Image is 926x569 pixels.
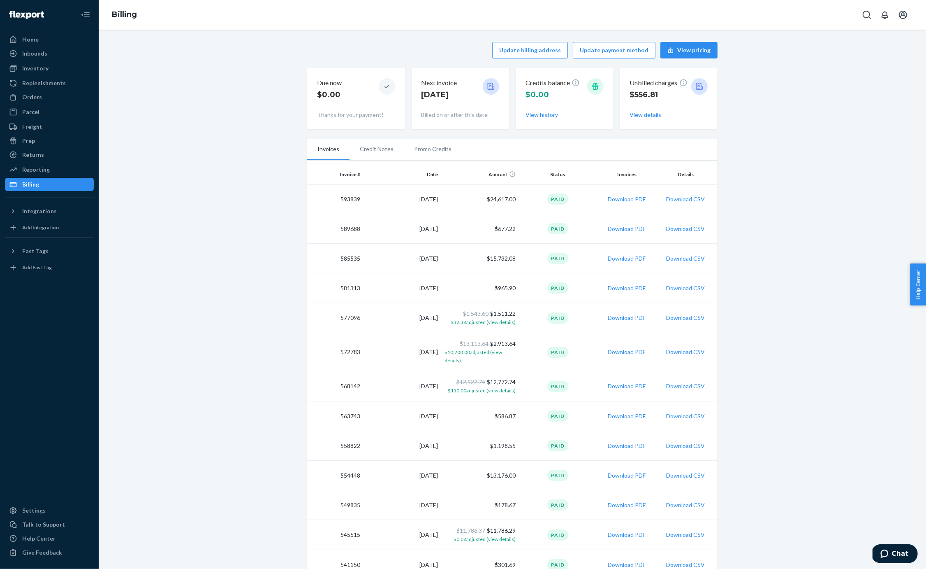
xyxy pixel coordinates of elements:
[22,49,47,58] div: Inbounds
[307,303,363,333] td: 577096
[597,165,657,184] th: Invoices
[363,303,441,333] td: [DATE]
[22,548,62,557] div: Give Feedback
[307,244,363,273] td: 585535
[657,165,718,184] th: Details
[608,442,646,450] button: Download PDF
[22,224,59,231] div: Add Integration
[363,371,441,401] td: [DATE]
[363,333,441,371] td: [DATE]
[666,254,705,263] button: Download CSV
[5,546,94,559] button: Give Feedback
[666,225,705,233] button: Download CSV
[363,401,441,431] td: [DATE]
[547,410,568,422] div: Paid
[5,134,94,147] a: Prep
[22,180,39,189] div: Billing
[5,91,94,104] a: Orders
[307,333,363,371] td: 572783
[441,490,519,520] td: $178.67
[630,78,688,88] p: Unbilled charges
[456,378,485,385] span: $12,922.74
[363,461,441,490] td: [DATE]
[441,371,519,401] td: $12,772.74
[547,282,568,294] div: Paid
[307,431,363,461] td: 558822
[666,561,705,569] button: Download CSV
[441,214,519,244] td: $677.22
[608,382,646,390] button: Download PDF
[608,195,646,203] button: Download PDF
[363,214,441,244] td: [DATE]
[463,310,488,317] span: $1,543.60
[608,348,646,356] button: Download PDF
[877,7,893,23] button: Open notifications
[441,333,519,371] td: $2,913.64
[317,78,342,88] p: Due now
[5,261,94,274] a: Add Fast Tag
[666,348,705,356] button: Download CSV
[526,90,549,99] span: $0.00
[608,501,646,509] button: Download PDF
[859,7,875,23] button: Open Search Box
[5,62,94,75] a: Inventory
[456,527,485,534] span: $11,786.37
[307,214,363,244] td: 589688
[454,535,516,543] button: $0.08adjusted (view details)
[307,490,363,520] td: 549835
[307,461,363,490] td: 554448
[608,254,646,263] button: Download PDF
[660,42,718,58] button: View pricing
[441,520,519,550] td: $11,786.29
[666,284,705,292] button: Download CSV
[307,165,363,184] th: Invoice #
[873,544,918,565] iframe: Opens a widget where you can chat to one of our agents
[5,77,94,90] a: Replenishments
[630,111,662,119] button: View details
[608,561,646,569] button: Download PDF
[608,314,646,322] button: Download PDF
[608,225,646,233] button: Download PDF
[460,340,488,347] span: $13,113.64
[666,501,705,509] button: Download CSV
[22,520,65,529] div: Talk to Support
[317,89,342,100] p: $0.00
[363,520,441,550] td: [DATE]
[608,284,646,292] button: Download PDF
[547,253,568,264] div: Paid
[363,273,441,303] td: [DATE]
[22,123,42,131] div: Freight
[5,47,94,60] a: Inbounds
[519,165,597,184] th: Status
[441,165,519,184] th: Amount
[5,532,94,545] a: Help Center
[307,520,363,550] td: 545515
[22,264,52,271] div: Add Fast Tag
[441,184,519,214] td: $24,617.00
[307,139,350,160] li: Invoices
[910,264,926,305] button: Help Center
[22,35,39,44] div: Home
[547,347,568,358] div: Paid
[22,93,42,101] div: Orders
[547,223,568,234] div: Paid
[441,401,519,431] td: $586.87
[630,89,688,100] p: $556.81
[22,506,46,515] div: Settings
[105,3,144,27] ol: breadcrumbs
[448,386,516,394] button: $150.00adjusted (view details)
[363,431,441,461] td: [DATE]
[492,42,568,58] button: Update billing address
[441,273,519,303] td: $965.90
[666,471,705,480] button: Download CSV
[451,318,516,326] button: $32.38adjusted (view details)
[547,529,568,541] div: Paid
[526,111,558,119] button: View history
[5,245,94,258] button: Fast Tags
[441,303,519,333] td: $1,511.22
[77,7,94,23] button: Close Navigation
[421,89,457,100] p: [DATE]
[22,137,35,145] div: Prep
